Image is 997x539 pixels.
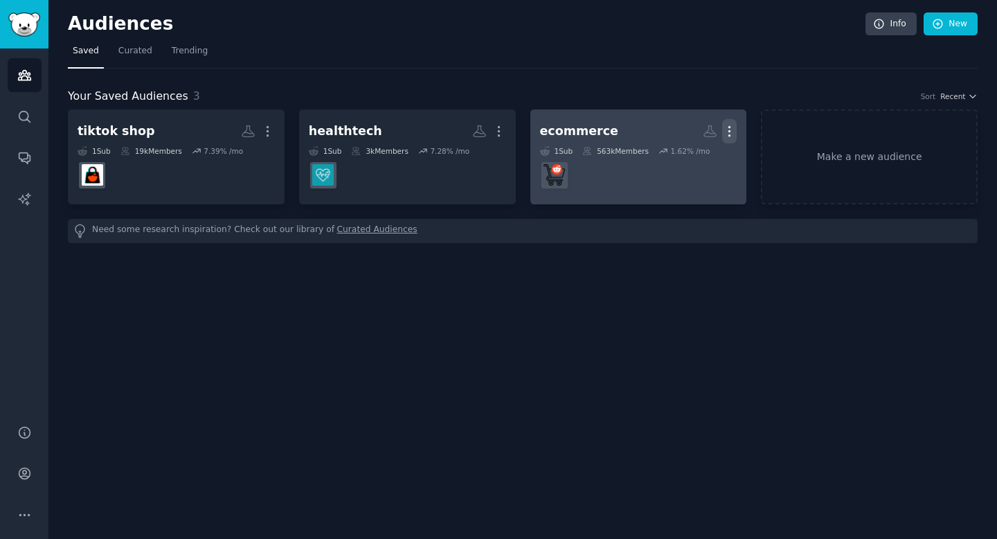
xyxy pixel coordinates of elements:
div: 563k Members [582,146,649,156]
div: Need some research inspiration? Check out our library of [68,219,978,243]
a: Curated Audiences [337,224,417,238]
div: Sort [921,91,936,101]
img: TikTokshop [82,164,103,186]
div: 7.39 % /mo [204,146,243,156]
div: 1.62 % /mo [670,146,710,156]
a: Trending [167,40,213,69]
span: Your Saved Audiences [68,88,188,105]
h2: Audiences [68,13,865,35]
div: 1 Sub [309,146,342,156]
img: HealthTech [312,164,334,186]
span: 3 [193,89,200,103]
span: Curated [118,45,152,58]
span: Saved [73,45,99,58]
div: tiktok shop [78,123,155,140]
div: ecommerce [540,123,618,140]
img: GummySearch logo [8,12,40,37]
div: 1 Sub [540,146,573,156]
a: tiktok shop1Sub19kMembers7.39% /moTikTokshop [68,109,285,204]
div: 19k Members [120,146,182,156]
div: healthtech [309,123,382,140]
a: New [924,12,978,36]
div: 3k Members [351,146,408,156]
a: healthtech1Sub3kMembers7.28% /moHealthTech [299,109,516,204]
span: Trending [172,45,208,58]
span: Recent [940,91,965,101]
a: Info [865,12,917,36]
img: ecommerce [544,164,565,186]
button: Recent [940,91,978,101]
a: Curated [114,40,157,69]
a: ecommerce1Sub563kMembers1.62% /moecommerce [530,109,747,204]
div: 1 Sub [78,146,111,156]
div: 7.28 % /mo [430,146,469,156]
a: Make a new audience [761,109,978,204]
a: Saved [68,40,104,69]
